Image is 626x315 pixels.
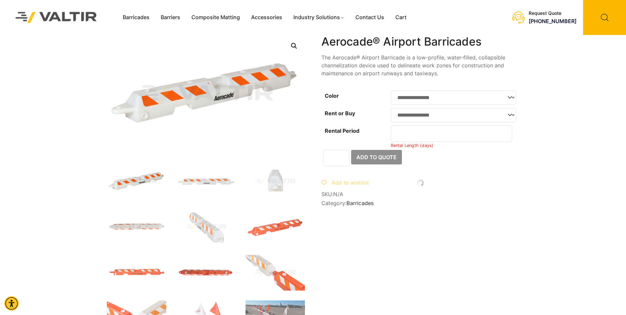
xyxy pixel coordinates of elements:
img: An orange traffic barrier with white reflective stripes, designed for road safety and visibility. [176,255,236,291]
img: An orange traffic barrier with reflective white stripes, labeled "Aerocade," designed for safety ... [107,255,166,291]
div: Request Quote [529,11,577,16]
small: Rental Length (days) [391,143,434,148]
img: text, letter [107,209,166,245]
a: Barriers [155,13,186,22]
a: Composite Matting [186,13,246,22]
a: Accessories [246,13,288,22]
th: Rental Period [321,124,391,150]
a: Open this option [288,40,300,52]
label: Color [325,92,339,99]
input: Number [391,125,512,142]
input: Product quantity [323,150,349,166]
a: Cart [390,13,412,22]
span: Category: [321,200,519,206]
span: SKU: [321,191,519,197]
img: A white plastic container with a spout, featuring horizontal red stripes on the side. [246,164,305,199]
img: Valtir Rentals [7,3,106,31]
div: Accessibility Menu [4,296,19,311]
a: Barricades [117,13,155,22]
img: A white traffic barrier with orange and white reflective stripes, designed for road safety and de... [176,209,236,245]
a: Industry Solutions [288,13,350,22]
h1: Aerocade® Airport Barricades [321,35,519,49]
label: Rent or Buy [325,110,355,117]
button: Add to Quote [351,150,402,164]
a: call (888) 496-3625 [529,18,577,24]
p: The Aerocade® Airport Barricade is a low-profile, water-filled, collapsible channelization device... [321,53,519,77]
a: Barricades [346,200,374,206]
span: N/A [333,191,343,197]
img: A white safety barrier with orange reflective stripes and the brand name "Aerocade" printed on it. [176,164,236,199]
img: Two interlocking traffic barriers, one white with orange stripes and one orange with white stripe... [246,255,305,291]
img: An orange traffic barrier with reflective white stripes, designed for safety and visibility. [246,209,305,245]
img: Aerocade_Nat_3Q-1.jpg [107,164,166,199]
a: Contact Us [350,13,390,22]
